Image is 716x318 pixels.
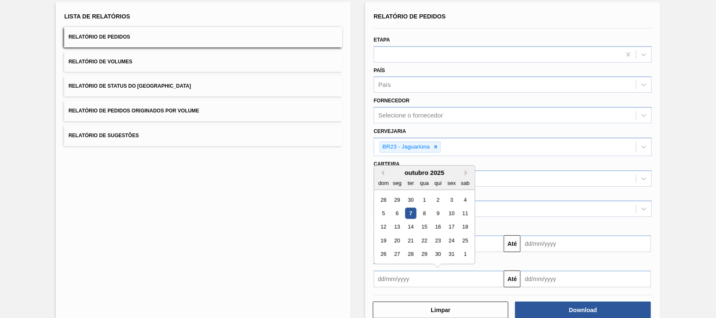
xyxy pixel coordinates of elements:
div: Choose sábado, 18 de outubro de 2025 [460,222,471,233]
button: Relatório de Volumes [64,52,342,72]
div: Choose terça-feira, 28 de outubro de 2025 [405,249,417,260]
input: dd/mm/yyyy [521,271,651,287]
label: Fornecedor [374,98,409,104]
div: Choose segunda-feira, 6 de outubro de 2025 [392,208,403,219]
div: qua [419,177,430,189]
div: Choose terça-feira, 21 de outubro de 2025 [405,235,417,246]
div: Choose sábado, 1 de novembro de 2025 [460,249,471,260]
button: Previous Month [378,170,384,176]
div: Choose segunda-feira, 29 de setembro de 2025 [392,194,403,206]
div: Choose quinta-feira, 9 de outubro de 2025 [432,208,444,219]
button: Até [504,235,521,252]
div: sex [446,177,457,189]
div: Choose domingo, 19 de outubro de 2025 [378,235,389,246]
div: ter [405,177,417,189]
div: Choose quinta-feira, 16 de outubro de 2025 [432,222,444,233]
div: Choose quarta-feira, 22 de outubro de 2025 [419,235,430,246]
div: Choose domingo, 26 de outubro de 2025 [378,249,389,260]
div: dom [378,177,389,189]
div: Choose sexta-feira, 3 de outubro de 2025 [446,194,457,206]
div: Choose quarta-feira, 8 de outubro de 2025 [419,208,430,219]
div: Choose sábado, 4 de outubro de 2025 [460,194,471,206]
div: Choose segunda-feira, 13 de outubro de 2025 [392,222,403,233]
div: seg [392,177,403,189]
label: Etapa [374,37,390,43]
button: Até [504,271,521,287]
div: Choose terça-feira, 7 de outubro de 2025 [405,208,417,219]
div: País [378,81,391,89]
span: Relatório de Sugestões [68,133,139,138]
button: Relatório de Pedidos [64,27,342,47]
div: qui [432,177,444,189]
button: Relatório de Status do [GEOGRAPHIC_DATA] [64,76,342,96]
input: dd/mm/yyyy [521,235,651,252]
span: Lista de Relatórios [64,13,130,20]
div: Choose sexta-feira, 31 de outubro de 2025 [446,249,457,260]
label: País [374,68,385,73]
button: Next Month [465,170,471,176]
div: Choose segunda-feira, 20 de outubro de 2025 [392,235,403,246]
div: Choose quinta-feira, 23 de outubro de 2025 [432,235,444,246]
span: Relatório de Pedidos Originados por Volume [68,108,199,114]
div: Choose terça-feira, 14 de outubro de 2025 [405,222,417,233]
div: Choose quinta-feira, 2 de outubro de 2025 [432,194,444,206]
div: month 2025-10 [377,193,472,261]
div: Choose domingo, 12 de outubro de 2025 [378,222,389,233]
div: Selecione o fornecedor [378,112,443,119]
label: Cervejaria [374,128,406,134]
label: Carteira [374,161,400,167]
div: Choose sexta-feira, 10 de outubro de 2025 [446,208,457,219]
div: Choose quarta-feira, 29 de outubro de 2025 [419,249,430,260]
div: Choose quarta-feira, 15 de outubro de 2025 [419,222,430,233]
span: Relatório de Status do [GEOGRAPHIC_DATA] [68,83,191,89]
button: Relatório de Pedidos Originados por Volume [64,101,342,121]
div: sab [460,177,471,189]
input: dd/mm/yyyy [374,271,504,287]
span: Relatório de Pedidos [68,34,130,40]
button: Relatório de Sugestões [64,125,342,146]
div: Choose sexta-feira, 17 de outubro de 2025 [446,222,457,233]
div: Choose domingo, 28 de setembro de 2025 [378,194,389,206]
div: BR23 - Jaguariúna [380,142,431,152]
div: Choose segunda-feira, 27 de outubro de 2025 [392,249,403,260]
div: Choose domingo, 5 de outubro de 2025 [378,208,389,219]
span: Relatório de Pedidos [374,13,446,20]
div: outubro 2025 [374,169,475,176]
div: Choose quinta-feira, 30 de outubro de 2025 [432,249,444,260]
div: Choose sábado, 11 de outubro de 2025 [460,208,471,219]
div: Choose sábado, 25 de outubro de 2025 [460,235,471,246]
div: Choose terça-feira, 30 de setembro de 2025 [405,194,417,206]
div: Choose quarta-feira, 1 de outubro de 2025 [419,194,430,206]
div: Choose sexta-feira, 24 de outubro de 2025 [446,235,457,246]
span: Relatório de Volumes [68,59,132,65]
